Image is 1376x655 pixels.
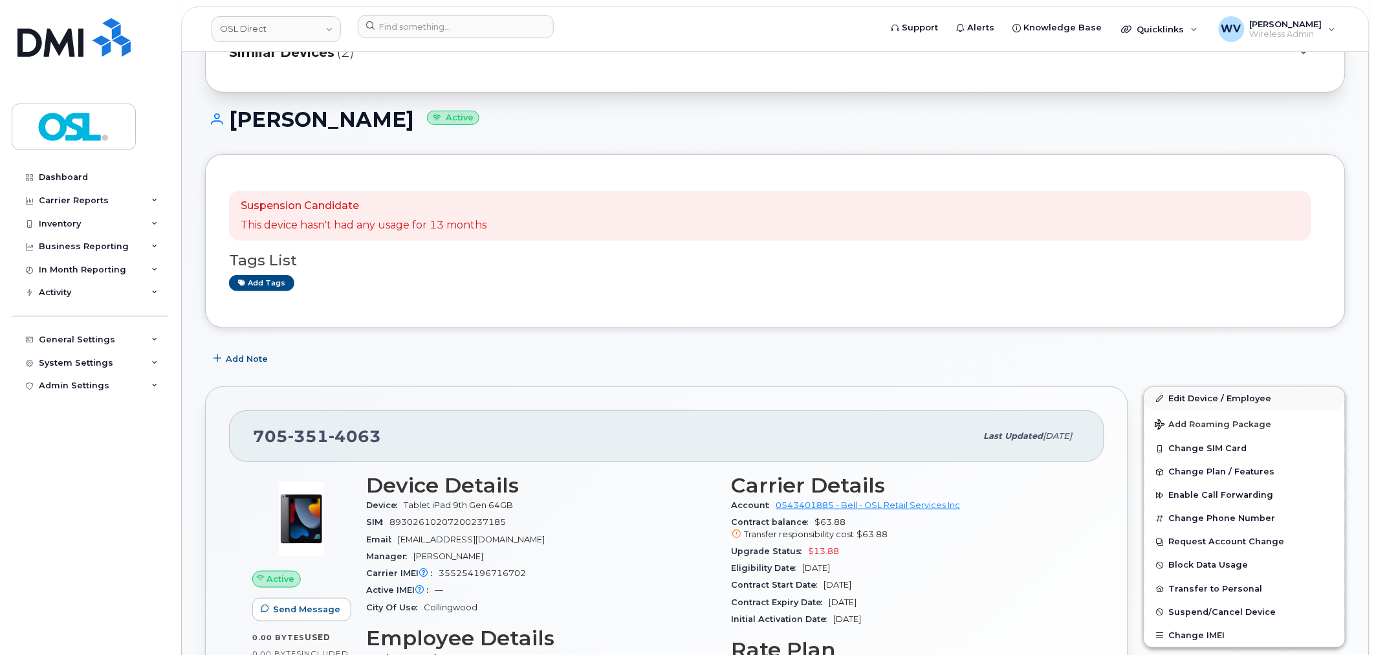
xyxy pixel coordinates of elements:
span: Account [732,500,776,510]
div: Willy Verrier [1210,16,1345,42]
span: $63.88 [857,529,888,539]
span: Change Plan / Features [1169,467,1275,477]
span: Transfer responsibility cost [745,529,855,539]
span: 89302610207200237185 [389,517,506,527]
span: 4063 [329,427,381,446]
button: Enable Call Forwarding [1144,483,1345,507]
p: Suspension Candidate [241,199,486,214]
span: Quicklinks [1137,24,1185,34]
span: [PERSON_NAME] [413,551,483,561]
span: Active [267,573,295,585]
span: Eligibility Date [732,563,803,573]
button: Change Phone Number [1144,507,1345,530]
button: Block Data Usage [1144,553,1345,577]
span: Contract Expiry Date [732,597,829,607]
span: [DATE] [829,597,857,607]
input: Find something... [358,15,554,38]
a: Add tags [229,275,294,291]
span: Alerts [968,21,995,34]
span: Initial Activation Date [732,614,834,624]
a: Knowledge Base [1004,15,1111,41]
span: [DATE] [824,580,852,590]
span: Contract balance [732,517,815,527]
span: used [305,632,331,642]
span: Send Message [273,603,340,616]
span: [DATE] [1043,431,1073,441]
button: Change IMEI [1144,624,1345,647]
button: Change SIM Card [1144,437,1345,460]
button: Send Message [252,598,351,621]
span: City Of Use [366,603,424,612]
span: $13.88 [809,546,840,556]
a: OSL Direct [212,16,341,42]
button: Add Roaming Package [1144,410,1345,437]
small: Active [427,111,479,126]
a: Support [882,15,948,41]
span: [DATE] [834,614,862,624]
a: Alerts [948,15,1004,41]
span: Enable Call Forwarding [1169,491,1274,500]
span: — [435,585,443,595]
button: Add Note [205,348,279,371]
button: Suspend/Cancel Device [1144,601,1345,624]
span: [PERSON_NAME] [1250,19,1322,29]
span: Active IMEI [366,585,435,595]
span: 0.00 Bytes [252,633,305,642]
span: Add Note [226,353,268,365]
span: Last updated [984,431,1043,441]
span: Support [902,21,939,34]
span: Contract Start Date [732,580,824,590]
span: SIM [366,517,389,527]
button: Request Account Change [1144,530,1345,553]
span: Similar Devices [229,43,334,62]
a: 0543401885 - Bell - OSL Retail Services Inc [776,500,961,510]
span: Manager [366,551,413,561]
h3: Carrier Details [732,474,1082,497]
p: This device hasn't had any usage for 13 months [241,218,486,233]
span: 705 [253,427,381,446]
span: [EMAIL_ADDRESS][DOMAIN_NAME] [398,535,545,544]
span: (2) [337,43,354,62]
img: image20231002-3703462-c5m3jd.jpeg [263,480,340,558]
h3: Device Details [366,474,716,497]
span: Device [366,500,404,510]
span: Suspend/Cancel Device [1169,607,1276,617]
div: Quicklinks [1113,16,1207,42]
button: Change Plan / Features [1144,460,1345,483]
button: Transfer to Personal [1144,577,1345,601]
span: [DATE] [803,563,831,573]
a: Edit Device / Employee [1144,387,1345,410]
span: Knowledge Base [1024,21,1102,34]
h3: Employee Details [366,627,716,650]
h3: Tags List [229,252,1322,269]
span: 355254196716702 [439,568,526,578]
span: Carrier IMEI [366,568,439,578]
span: Add Roaming Package [1155,419,1272,432]
span: WV [1221,21,1241,37]
span: Email [366,535,398,544]
h1: [PERSON_NAME] [205,108,1346,131]
span: Upgrade Status [732,546,809,556]
span: $63.88 [732,517,1082,540]
span: Tablet iPad 9th Gen 64GB [404,500,513,510]
span: Collingwood [424,603,477,612]
span: 351 [288,427,329,446]
span: Wireless Admin [1250,29,1322,39]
